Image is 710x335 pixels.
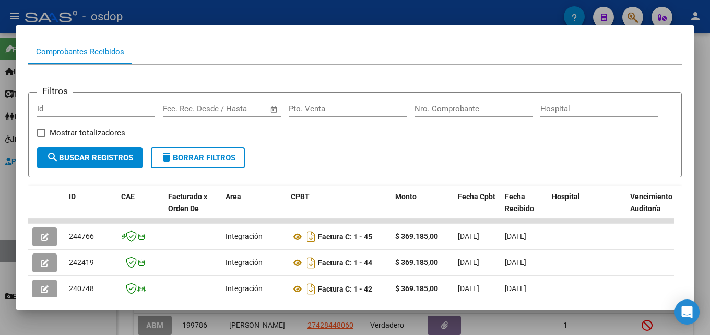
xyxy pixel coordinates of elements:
span: Area [226,192,241,201]
datatable-header-cell: Hospital [548,186,626,232]
i: Descargar documento [304,228,318,245]
div: Open Intercom Messenger [674,299,700,325]
strong: Factura C: 1 - 42 [318,285,372,293]
span: Vencimiento Auditoría [630,192,672,213]
span: CAE [121,192,135,201]
span: Integración [226,258,263,267]
span: 240748 [69,284,94,293]
span: Borrar Filtros [160,153,235,163]
span: 244766 [69,232,94,240]
input: Fecha fin [215,104,265,113]
button: Borrar Filtros [151,147,245,168]
div: Comprobantes Recibidos [36,46,124,58]
datatable-header-cell: ID [65,186,117,232]
span: Hospital [552,192,580,201]
span: Facturado x Orden De [168,192,207,213]
span: CPBT [291,192,310,201]
span: Buscar Registros [46,153,133,163]
span: [DATE] [505,232,526,240]
strong: Factura C: 1 - 45 [318,233,372,241]
span: [DATE] [458,284,479,293]
span: 242419 [69,258,94,267]
span: Integración [226,284,263,293]
strong: $ 369.185,00 [395,284,438,293]
datatable-header-cell: Monto [391,186,454,232]
datatable-header-cell: Facturado x Orden De [164,186,221,232]
i: Descargar documento [304,281,318,297]
span: Fecha Cpbt [458,192,495,201]
strong: $ 369.185,00 [395,232,438,240]
span: ID [69,192,76,201]
button: Buscar Registros [37,147,143,168]
button: Open calendar [268,103,280,115]
i: Descargar documento [304,255,318,271]
span: Monto [395,192,417,201]
datatable-header-cell: CAE [117,186,164,232]
h3: Filtros [37,84,73,98]
datatable-header-cell: Fecha Recibido [501,186,548,232]
datatable-header-cell: Area [221,186,287,232]
span: [DATE] [505,284,526,293]
strong: Factura C: 1 - 44 [318,259,372,267]
span: [DATE] [505,258,526,267]
datatable-header-cell: Fecha Cpbt [454,186,501,232]
mat-icon: delete [160,151,173,164]
datatable-header-cell: Vencimiento Auditoría [626,186,673,232]
span: [DATE] [458,232,479,240]
datatable-header-cell: CPBT [287,186,391,232]
span: Mostrar totalizadores [50,126,125,139]
strong: $ 369.185,00 [395,258,438,267]
span: [DATE] [458,258,479,267]
input: Fecha inicio [163,104,205,113]
span: Fecha Recibido [505,192,534,213]
span: Integración [226,232,263,240]
mat-icon: search [46,151,59,164]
